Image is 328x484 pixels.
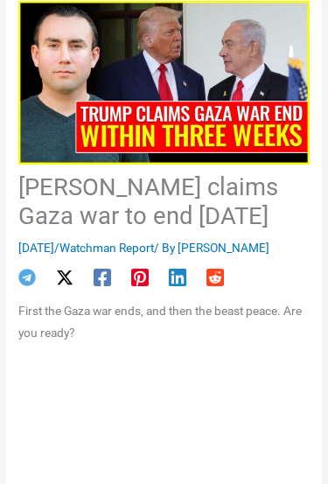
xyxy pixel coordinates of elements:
a: Watchman Report [59,241,154,255]
h1: [PERSON_NAME] claims Gaza war to end [DATE] [18,173,310,231]
a: Facebook [94,269,111,286]
a: Linkedin [169,269,186,286]
a: Reddit [206,269,224,286]
a: Twitter / X [56,269,73,286]
a: [PERSON_NAME] [178,241,269,255]
p: First the Gaza war ends, and then the beast peace. Are you ready? [18,300,310,345]
a: Telegram [18,269,36,286]
span: [DATE] [18,241,54,255]
a: Pinterest [131,269,149,286]
div: / / By [18,240,310,257]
